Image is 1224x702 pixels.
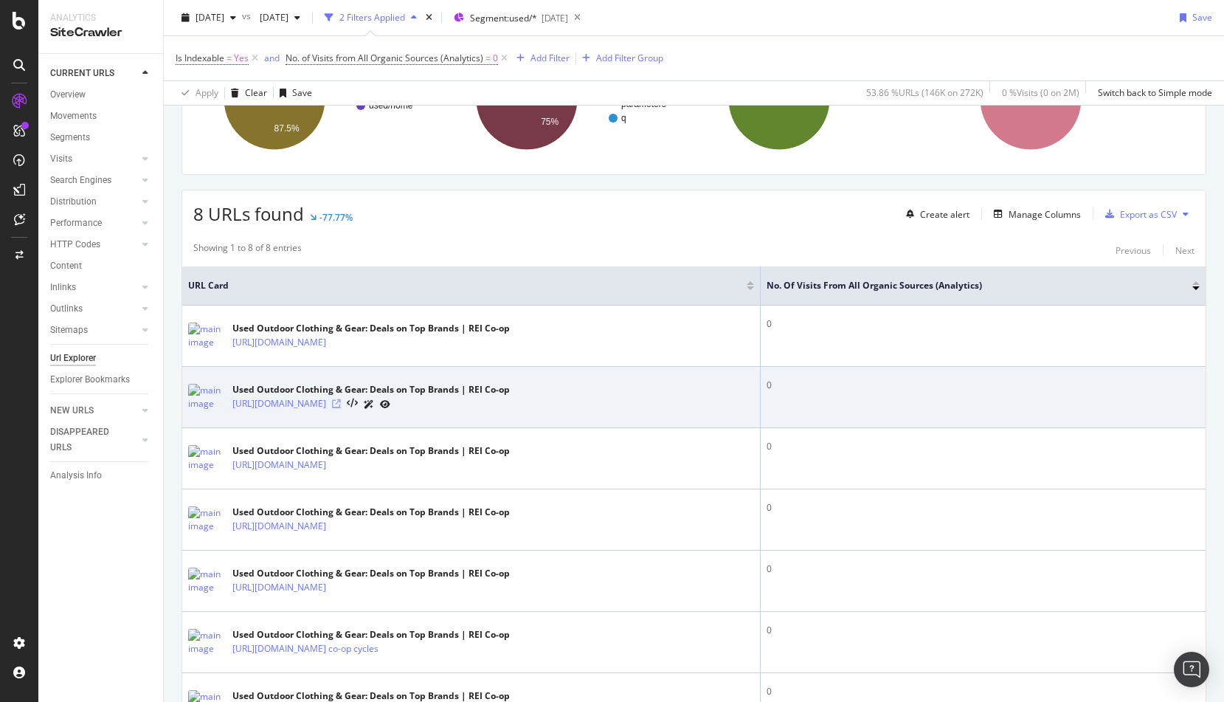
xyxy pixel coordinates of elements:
[188,323,225,349] img: main image
[698,35,943,163] div: A chart.
[1116,244,1151,257] div: Previous
[232,641,378,656] a: [URL][DOMAIN_NAME] co-op cycles
[188,568,225,594] img: main image
[50,301,83,317] div: Outlinks
[576,49,663,67] button: Add Filter Group
[50,351,96,366] div: Url Explorer
[767,501,1200,515] div: 0
[193,202,304,226] span: 8 URLs found
[50,468,153,484] a: Analysis Info
[50,424,125,455] div: DISAPPEARED URLS
[1116,241,1151,259] button: Previous
[767,379,1200,392] div: 0
[767,562,1200,576] div: 0
[232,519,326,534] a: [URL][DOMAIN_NAME]
[50,351,153,366] a: Url Explorer
[188,506,225,533] img: main image
[950,35,1194,163] div: A chart.
[530,52,570,64] div: Add Filter
[50,12,151,24] div: Analytics
[920,208,969,221] div: Create alert
[232,567,510,580] div: Used Outdoor Clothing & Gear: Deals on Top Brands | REI Co-op
[866,86,983,99] div: 53.86 % URLs ( 146K on 272K )
[234,48,249,69] span: Yes
[232,335,326,350] a: [URL][DOMAIN_NAME]
[50,66,114,81] div: CURRENT URLS
[1174,6,1212,30] button: Save
[596,52,663,64] div: Add Filter Group
[319,211,353,224] div: -77.77%
[232,383,510,396] div: Used Outdoor Clothing & Gear: Deals on Top Brands | REI Co-op
[264,51,280,65] button: and
[50,194,97,210] div: Distribution
[50,372,153,388] a: Explorer Bookmarks
[1098,86,1212,99] div: Switch back to Simple mode
[232,628,510,641] div: Used Outdoor Clothing & Gear: Deals on Top Brands | REI Co-op
[50,194,138,210] a: Distribution
[369,100,413,111] text: used/home
[50,173,111,188] div: Search Engines
[1120,208,1177,221] div: Export as CSV
[232,322,510,335] div: Used Outdoor Clothing & Gear: Deals on Top Brands | REI Co-op
[245,86,267,99] div: Clear
[50,87,86,103] div: Overview
[767,279,1170,292] span: No. of Visits from All Organic Sources (Analytics)
[232,580,326,595] a: [URL][DOMAIN_NAME]
[50,130,90,145] div: Segments
[176,6,242,30] button: [DATE]
[232,396,326,411] a: [URL][DOMAIN_NAME]
[448,6,568,30] button: Segment:used/*[DATE]
[286,52,483,64] span: No. of Visits from All Organic Sources (Analytics)
[50,258,153,274] a: Content
[274,123,300,134] text: 87.5%
[988,205,1081,223] button: Manage Columns
[1175,244,1194,257] div: Next
[50,323,88,338] div: Sitemaps
[50,24,151,41] div: SiteCrawler
[50,323,138,338] a: Sitemaps
[50,151,72,167] div: Visits
[193,241,302,259] div: Showing 1 to 8 of 8 entries
[50,216,102,231] div: Performance
[347,399,358,409] button: View HTML Source
[50,237,100,252] div: HTTP Codes
[470,12,537,24] span: Segment: used/*
[225,81,267,105] button: Clear
[1099,202,1177,226] button: Export as CSV
[188,279,743,292] span: URL Card
[485,52,491,64] span: =
[767,317,1200,331] div: 0
[50,403,94,419] div: NEW URLS
[423,10,435,25] div: times
[188,384,225,410] img: main image
[1174,652,1209,687] div: Open Intercom Messenger
[264,52,280,64] div: and
[227,52,232,64] span: =
[254,11,288,24] span: 2025 Sep. 24th
[196,11,224,24] span: 2025 Oct. 1st
[767,624,1200,637] div: 0
[50,301,138,317] a: Outlinks
[339,11,405,24] div: 2 Filters Applied
[446,35,691,163] div: A chart.
[900,202,969,226] button: Create alert
[274,81,312,105] button: Save
[50,280,76,295] div: Inlinks
[50,66,138,81] a: CURRENT URLS
[50,372,130,388] div: Explorer Bookmarks
[193,35,438,163] div: A chart.
[50,237,138,252] a: HTTP Codes
[511,49,570,67] button: Add Filter
[542,12,568,24] div: [DATE]
[50,109,97,124] div: Movements
[1092,81,1212,105] button: Switch back to Simple mode
[1002,86,1079,99] div: 0 % Visits ( 0 on 2M )
[332,399,341,408] a: Visit Online Page
[541,117,559,127] text: 75%
[50,403,138,419] a: NEW URLS
[621,99,666,109] text: parameters
[232,444,510,458] div: Used Outdoor Clothing & Gear: Deals on Top Brands | REI Co-op
[232,458,326,472] a: [URL][DOMAIN_NAME]
[50,424,138,455] a: DISAPPEARED URLS
[196,86,218,99] div: Apply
